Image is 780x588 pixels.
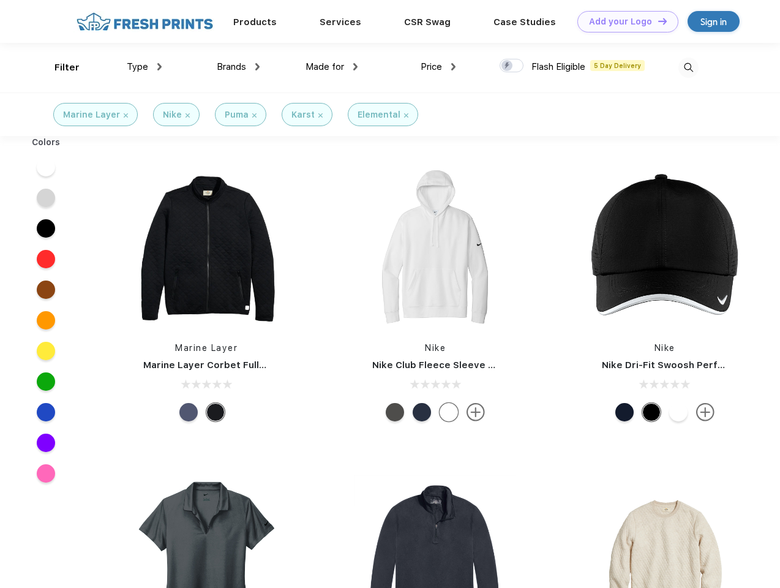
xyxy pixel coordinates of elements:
a: Nike Club Fleece Sleeve Swoosh Pullover Hoodie [372,360,602,371]
img: func=resize&h=266 [354,167,517,330]
span: Price [421,61,442,72]
img: desktop_search.svg [678,58,699,78]
div: Midnight Navy [413,403,431,421]
div: White [669,403,688,421]
img: DT [658,18,667,24]
span: 5 Day Delivery [590,60,645,71]
img: more.svg [696,403,714,421]
span: Brands [217,61,246,72]
img: more.svg [467,403,485,421]
div: Anthracite [386,403,404,421]
div: Navy [179,403,198,421]
img: func=resize&h=266 [583,167,746,330]
img: filter_cancel.svg [252,113,257,118]
img: fo%20logo%202.webp [73,11,217,32]
div: Navy [615,403,634,421]
a: CSR Swag [404,17,451,28]
a: Marine Layer [175,343,238,353]
div: Filter [54,61,80,75]
img: filter_cancel.svg [186,113,190,118]
div: Black [642,403,661,421]
a: Nike [654,343,675,353]
div: Karst [291,108,315,121]
span: Type [127,61,148,72]
span: Made for [306,61,344,72]
div: Marine Layer [63,108,120,121]
img: dropdown.png [353,63,358,70]
img: dropdown.png [451,63,456,70]
div: Sign in [700,15,727,29]
img: filter_cancel.svg [404,113,408,118]
img: filter_cancel.svg [318,113,323,118]
div: White [440,403,458,421]
div: Nike [163,108,182,121]
a: Marine Layer Corbet Full-Zip Jacket [143,360,313,371]
div: Black [206,403,225,421]
a: Services [320,17,361,28]
div: Elemental [358,108,400,121]
img: func=resize&h=266 [125,167,288,330]
div: Colors [23,136,70,149]
a: Nike [425,343,446,353]
a: Products [233,17,277,28]
a: Sign in [688,11,740,32]
div: Add your Logo [589,17,652,27]
span: Flash Eligible [531,61,585,72]
img: filter_cancel.svg [124,113,128,118]
a: Nike Dri-Fit Swoosh Perforated Cap [602,360,771,371]
img: dropdown.png [157,63,162,70]
div: Puma [225,108,249,121]
img: dropdown.png [255,63,260,70]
